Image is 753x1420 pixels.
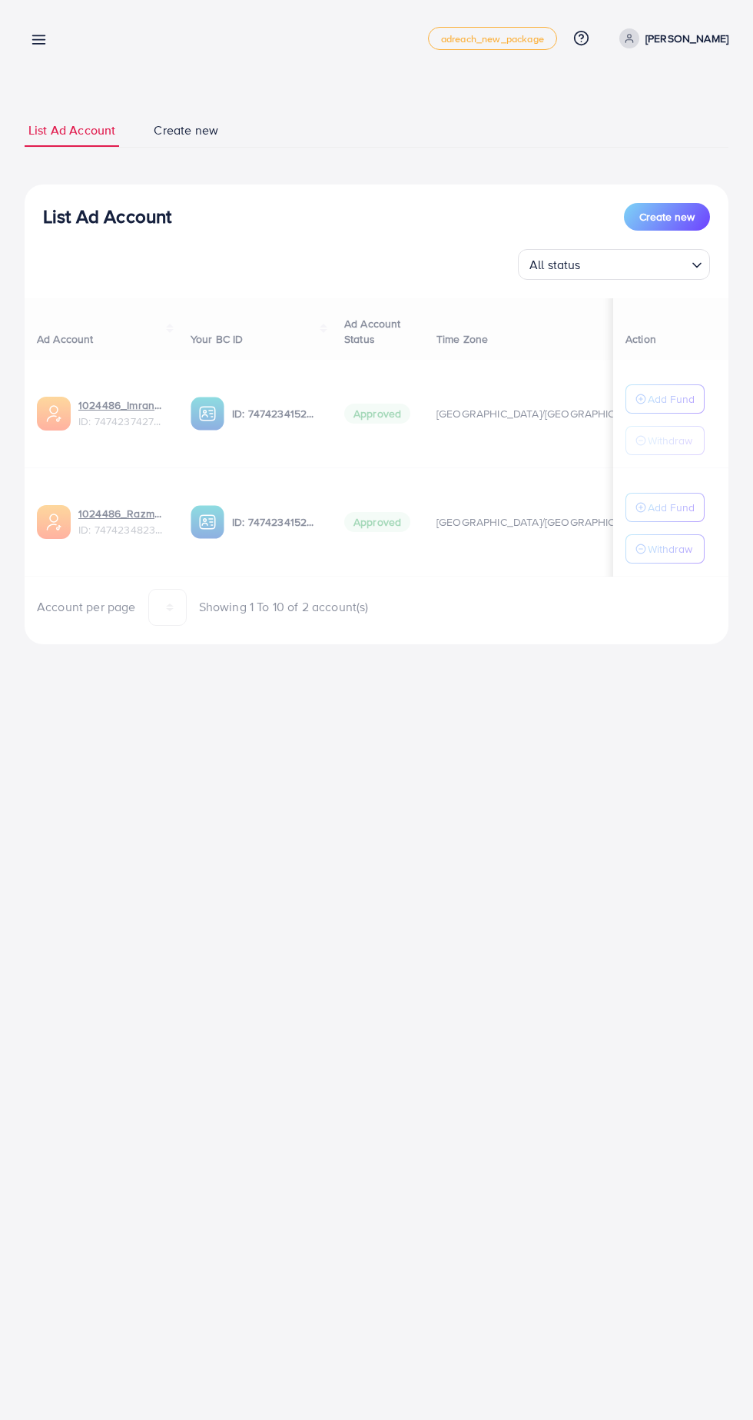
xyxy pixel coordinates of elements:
p: [PERSON_NAME] [645,29,728,48]
span: List Ad Account [28,121,115,139]
input: Search for option [585,251,685,276]
span: Create new [639,209,695,224]
a: [PERSON_NAME] [613,28,728,48]
span: Create new [154,121,218,139]
h3: List Ad Account [43,205,171,228]
span: adreach_new_package [441,34,544,44]
button: Create new [624,203,710,231]
a: adreach_new_package [428,27,557,50]
span: All status [526,254,584,276]
div: Search for option [518,249,710,280]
